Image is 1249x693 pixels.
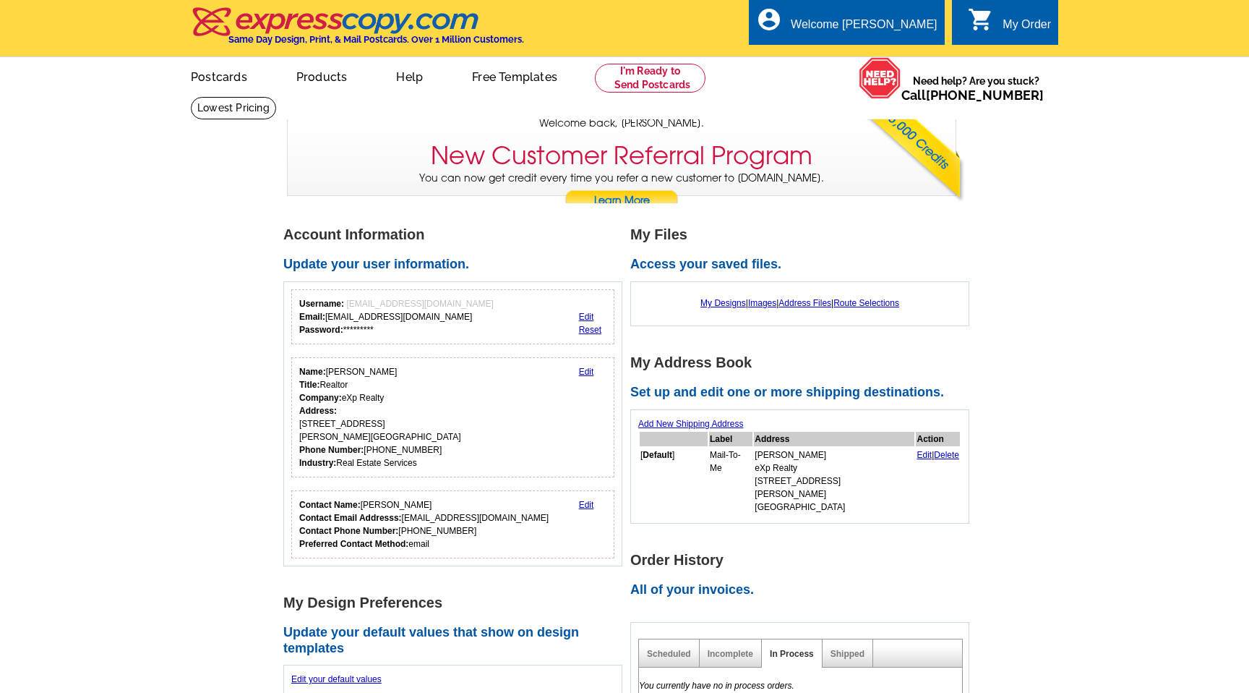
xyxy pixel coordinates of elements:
div: Welcome [PERSON_NAME] [791,18,937,38]
b: Default [643,450,672,460]
a: shopping_cart My Order [968,16,1051,34]
a: Help [373,59,446,93]
a: My Designs [700,298,746,308]
a: Edit [579,312,594,322]
i: shopping_cart [968,7,994,33]
h2: Update your default values that show on design templates [283,625,630,656]
div: Your personal details. [291,357,614,477]
h1: Order History [630,553,977,568]
th: Action [916,432,960,446]
span: Need help? Are you stuck? [901,74,1051,103]
div: | | | [638,289,961,317]
h1: My Address Book [630,355,977,370]
strong: Username: [299,299,344,309]
strong: Contact Phone Number: [299,526,398,536]
h2: Set up and edit one or more shipping destinations. [630,385,977,401]
div: [PERSON_NAME] [EMAIL_ADDRESS][DOMAIN_NAME] [PHONE_NUMBER] email [299,498,549,550]
strong: Contact Email Addresss: [299,513,402,523]
a: Edit [917,450,932,460]
a: Delete [934,450,959,460]
a: Scheduled [647,649,691,659]
strong: Contact Name: [299,500,361,510]
h1: Account Information [283,227,630,242]
i: account_circle [756,7,782,33]
strong: Email: [299,312,325,322]
span: [EMAIL_ADDRESS][DOMAIN_NAME] [346,299,493,309]
a: Reset [579,325,601,335]
th: Label [709,432,752,446]
div: My Order [1003,18,1051,38]
strong: Address: [299,406,337,416]
a: Address Files [778,298,831,308]
a: Postcards [168,59,270,93]
iframe: To enrich screen reader interactions, please activate Accessibility in Grammarly extension settings [960,357,1249,693]
a: Images [748,298,776,308]
a: Free Templates [449,59,580,93]
span: Call [901,88,1044,103]
img: help [859,57,901,99]
a: Incomplete [708,649,753,659]
td: Mail-To-Me [709,448,752,514]
em: You currently have no in process orders. [639,681,794,691]
h4: Same Day Design, Print, & Mail Postcards. Over 1 Million Customers. [228,34,524,45]
a: Shipped [830,649,864,659]
a: Edit your default values [291,674,382,684]
strong: Phone Number: [299,445,364,455]
div: [PERSON_NAME] Realtor eXp Realty [STREET_ADDRESS] [PERSON_NAME][GEOGRAPHIC_DATA] [PHONE_NUMBER] R... [299,365,461,469]
span: Welcome back, [PERSON_NAME]. [539,116,704,131]
h2: Update your user information. [283,257,630,273]
strong: Password: [299,325,343,335]
div: Your login information. [291,289,614,344]
h3: New Customer Referral Program [431,141,812,171]
strong: Company: [299,393,342,403]
h2: All of your invoices. [630,582,977,598]
td: [PERSON_NAME] eXp Realty [STREET_ADDRESS] [PERSON_NAME][GEOGRAPHIC_DATA] [754,448,914,514]
strong: Industry: [299,458,336,468]
a: Same Day Design, Print, & Mail Postcards. Over 1 Million Customers. [191,17,524,45]
h1: My Design Preferences [283,595,630,611]
a: Edit [579,367,594,377]
th: Address [754,432,914,446]
td: [ ] [640,448,708,514]
a: Route Selections [833,298,899,308]
h1: My Files [630,227,977,242]
strong: Preferred Contact Method: [299,539,408,549]
a: Add New Shipping Address [638,419,743,429]
h2: Access your saved files. [630,257,977,273]
td: | [916,448,960,514]
p: You can now get credit every time you refer a new customer to [DOMAIN_NAME]. [288,171,956,212]
a: Learn More [565,190,679,212]
a: [PHONE_NUMBER] [926,88,1044,103]
a: Products [273,59,371,93]
a: Edit [579,500,594,510]
div: Who should we contact regarding order issues? [291,490,614,558]
strong: Title: [299,380,319,390]
a: In Process [770,649,814,659]
strong: Name: [299,367,326,377]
